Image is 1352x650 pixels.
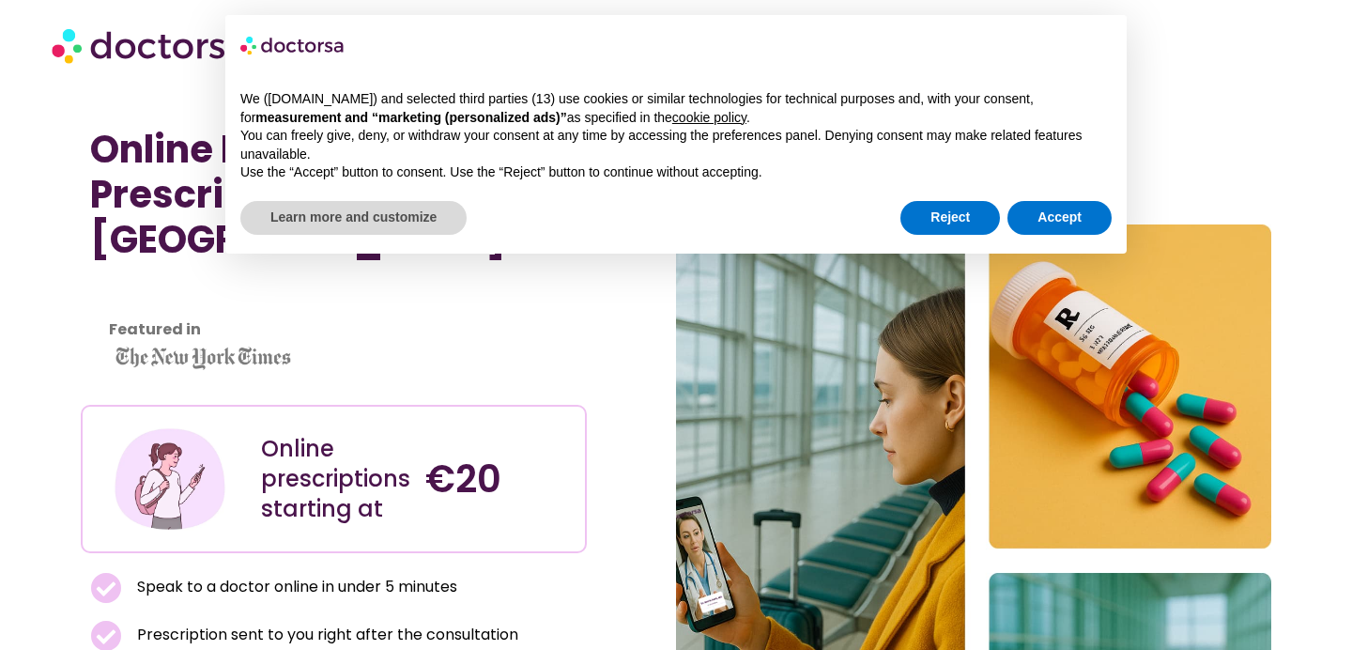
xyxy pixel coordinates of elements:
[255,110,566,125] strong: measurement and “marketing (personalized ads)”
[240,201,467,235] button: Learn more and customize
[900,201,1000,235] button: Reject
[240,163,1112,182] p: Use the “Accept” button to consent. Use the “Reject” button to continue without accepting.
[90,127,577,262] h1: Online Doctor Prescription in [GEOGRAPHIC_DATA]
[90,303,577,326] iframe: Customer reviews powered by Trustpilot
[240,90,1112,127] p: We ([DOMAIN_NAME]) and selected third parties (13) use cookies or similar technologies for techni...
[672,110,746,125] a: cookie policy
[240,30,346,60] img: logo
[132,574,457,600] span: Speak to a doctor online in under 5 minutes
[109,318,201,340] strong: Featured in
[112,421,228,537] img: Illustration depicting a young woman in a casual outfit, engaged with her smartphone. She has a p...
[425,457,571,502] h4: €20
[1007,201,1112,235] button: Accept
[90,281,372,303] iframe: Customer reviews powered by Trustpilot
[261,434,407,524] div: Online prescriptions starting at
[240,127,1112,163] p: You can freely give, deny, or withdraw your consent at any time by accessing the preferences pane...
[132,622,518,648] span: Prescription sent to you right after the consultation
